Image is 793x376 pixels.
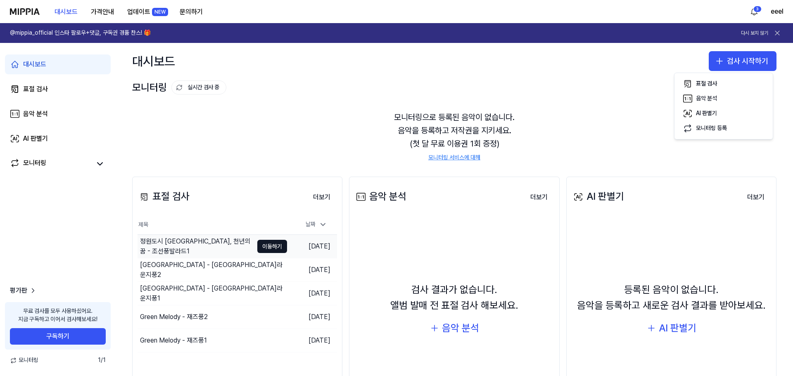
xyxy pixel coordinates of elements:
div: 표절 검사 [138,189,190,204]
td: [DATE] [287,258,337,282]
button: AI 판별기 [646,320,696,336]
div: NEW [152,8,168,16]
a: 모니터링 [10,158,91,170]
button: 더보기 [741,189,771,206]
div: AI 판별기 [23,134,48,144]
div: AI 판별기 [659,320,696,336]
div: 음악 분석 [23,109,48,119]
td: [DATE] [287,329,337,352]
button: 다시 보지 않기 [741,30,768,37]
button: 실시간 검사 중 [171,80,226,95]
div: [GEOGRAPHIC_DATA] - [GEOGRAPHIC_DATA]라운지풍1 [140,284,287,303]
button: 검사 시작하기 [709,51,776,71]
div: 무료 검사를 모두 사용하셨어요. 지금 구독하고 이어서 검사해보세요! [18,307,97,323]
a: 평가판 [10,286,37,296]
div: 음악 분석 [354,189,406,204]
div: 모니터링 [132,80,226,95]
button: 표절 검사 [678,76,769,91]
div: [GEOGRAPHIC_DATA] - [GEOGRAPHIC_DATA]라운지풍2 [140,260,287,280]
span: 모니터링 [10,356,38,364]
th: 제목 [138,215,287,235]
div: 음악 분석 [442,320,479,336]
button: 대시보드 [48,4,84,20]
a: 표절 검사 [5,79,111,99]
a: 음악 분석 [5,104,111,124]
img: logo [10,8,40,15]
a: 더보기 [524,188,554,206]
div: 대시보드 [132,51,175,71]
div: Green Melody - 재즈풍2 [140,312,208,322]
a: AI 판별기 [5,129,111,149]
div: 표절 검사 [696,80,717,88]
div: 모니터링 [23,158,46,170]
button: 더보기 [306,189,337,206]
div: Green Melody - 재즈풍1 [140,336,207,345]
a: 대시보드 [5,54,111,74]
span: 1 / 1 [98,356,106,364]
button: 더보기 [524,189,554,206]
div: 표절 검사 [23,84,48,94]
button: AI 판별기 [678,106,769,121]
div: 모니터링으로 등록된 음악이 없습니다. 음악을 등록하고 저작권을 지키세요. (첫 달 무료 이용권 1회 증정) [132,101,776,172]
a: 더보기 [741,188,771,206]
div: 음악 분석 [696,95,717,103]
a: 더보기 [306,188,337,206]
h1: @mippia_official 인스타 팔로우+댓글, 구독권 경품 찬스! 🎁 [10,29,151,37]
button: eeel [771,7,783,17]
button: 업데이트NEW [121,4,173,20]
div: 3 [753,6,762,12]
a: 모니터링 서비스에 대해 [428,154,480,162]
button: 음악 분석 [430,320,479,336]
div: 모니터링 등록 [696,124,727,132]
td: [DATE] [287,235,337,258]
a: 업데이트NEW [121,0,173,23]
button: 가격안내 [84,4,121,20]
span: 평가판 [10,286,27,296]
button: 모니터링 등록 [678,121,769,136]
button: 문의하기 [173,4,209,20]
button: 음악 분석 [678,91,769,106]
div: 대시보드 [23,59,46,69]
img: 알림 [749,7,759,17]
button: 알림3 [748,5,761,18]
td: [DATE] [287,282,337,305]
button: 이동하기 [257,240,287,253]
div: AI 판별기 [572,189,624,204]
div: AI 판별기 [696,109,717,118]
div: 등록된 음악이 없습니다. 음악을 등록하고 새로운 검사 결과를 받아보세요. [577,282,766,314]
td: [DATE] [287,305,337,329]
div: 정원도시 [GEOGRAPHIC_DATA], 천년의 꿈 - 조선풍발라드1 [140,236,253,256]
button: 구독하기 [10,328,106,345]
div: 검사 결과가 없습니다. 앨범 발매 전 표절 검사 해보세요. [390,282,518,314]
div: 날짜 [302,218,330,231]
